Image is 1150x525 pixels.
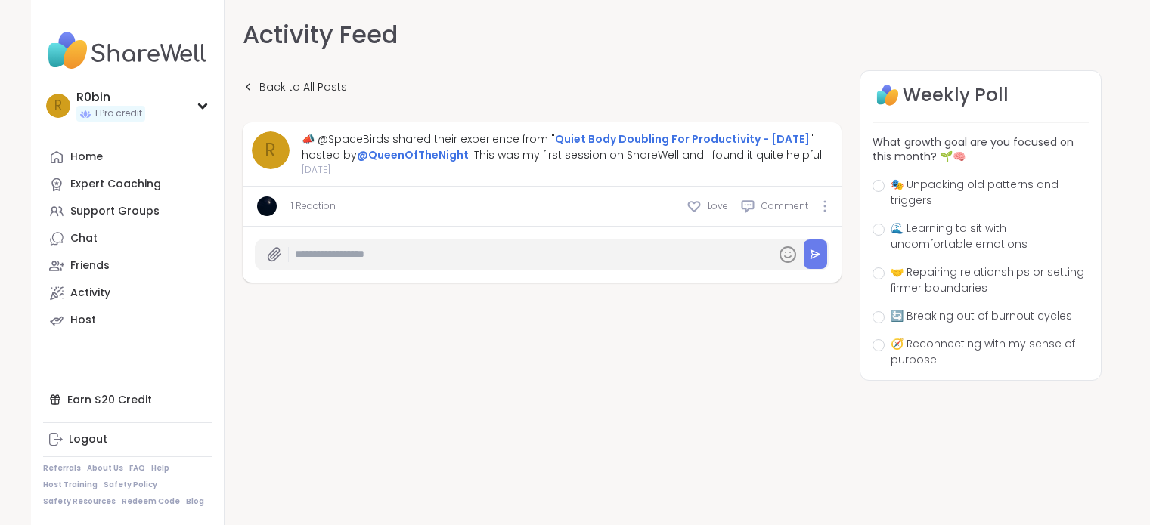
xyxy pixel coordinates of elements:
a: Help [151,463,169,474]
img: ShareWell Nav Logo [43,24,212,77]
a: Logout [43,426,212,453]
a: Support Groups [43,198,212,225]
a: Blog [186,496,204,507]
span: 🌊 Learning to sit with uncomfortable emotions [891,221,1089,252]
a: Host [43,307,212,334]
a: Safety Policy [104,480,157,490]
img: QueenOfTheNight [257,196,277,216]
a: FAQ [129,463,145,474]
span: R [54,96,62,116]
a: Safety Resources [43,496,116,507]
div: Friends [70,258,110,273]
div: Logout [69,432,107,447]
div: Host [70,313,96,328]
span: 🔄 Breaking out of burnout cycles [891,308,1072,324]
div: Support Groups [70,204,160,219]
a: R [252,131,290,169]
span: 1 Pro credit [95,107,142,120]
div: Activity [70,286,110,301]
a: Referrals [43,463,81,474]
div: Chat [70,231,98,246]
div: Expert Coaching [70,177,161,192]
div: Earn $20 Credit [43,386,212,413]
span: [DATE] [302,163,832,177]
a: Home [43,144,212,171]
a: Friends [43,252,212,279]
span: 🎭 Unpacking old patterns and triggers [891,177,1089,208]
a: Chat [43,225,212,252]
h3: Activity Feed [243,18,398,52]
span: Back to All Posts [259,79,347,95]
div: 📣 @SpaceBirds shared their experience from " " hosted by : This was my first session on ShareWell... [302,131,832,163]
span: Love [708,199,728,213]
div: Home [70,150,103,165]
a: Redeem Code [122,496,180,507]
a: Host Training [43,480,98,490]
h4: Weekly Poll [903,82,1009,108]
div: R0bin [76,89,145,106]
span: R [265,137,276,164]
a: Quiet Body Doubling For Productivity - [DATE] [555,131,810,147]
h3: What growth goal are you focused on this month? 🌱🧠 [873,135,1089,165]
a: About Us [87,463,123,474]
a: @QueenOfTheNight [357,147,469,162]
a: Back to All Posts [243,70,347,104]
span: 🤝 Repairing relationships or setting firmer boundaries [891,264,1089,296]
span: 🧭 Reconnecting with my sense of purpose [891,336,1089,368]
img: Well Logo [873,80,903,110]
span: Comment [761,199,808,213]
a: Expert Coaching [43,171,212,198]
a: Activity [43,279,212,307]
a: 1 Reaction [291,199,336,213]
